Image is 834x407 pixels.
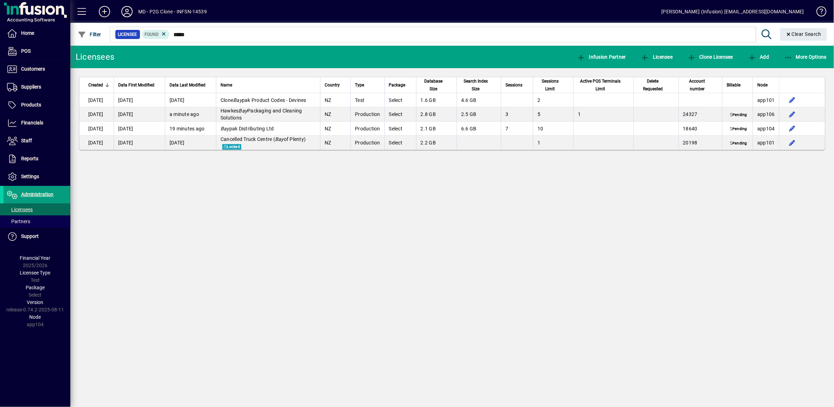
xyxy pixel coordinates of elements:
span: Version [27,299,44,305]
span: Type [355,81,364,89]
span: Locked [222,144,241,150]
span: Support [21,233,39,239]
span: Package [26,285,45,290]
span: Licensee Type [20,270,51,276]
span: Licensee [641,54,673,60]
span: Created [88,81,103,89]
span: Products [21,102,41,108]
span: Reports [21,156,38,161]
em: Bay [275,136,284,142]
a: Reports [4,150,70,168]
span: Billable [727,81,740,89]
a: Products [4,96,70,114]
div: [PERSON_NAME] (Infusion) [EMAIL_ADDRESS][DOMAIN_NAME] [662,6,804,17]
span: Licensees [7,207,33,212]
span: POS [21,48,31,54]
span: Staff [21,138,32,143]
div: Billable [727,81,749,89]
td: [DATE] [114,107,165,122]
em: Bay [221,126,229,131]
button: Edit [787,95,798,106]
span: Clone Licensee [687,54,733,60]
span: Delete Requested [638,77,668,93]
span: Active POS Terminals Limit [578,77,623,93]
span: Financial Year [20,255,51,261]
span: Found [145,32,159,37]
span: Account number [683,77,712,93]
td: Production [350,107,384,122]
a: Support [4,228,70,245]
em: Bay [239,108,248,114]
span: Data Last Modified [170,81,205,89]
em: Bay [233,97,242,103]
mat-chip: Found Status: Found [142,30,170,39]
td: 7 [501,122,533,136]
span: More Options [784,54,827,60]
td: Select [384,136,416,150]
a: Settings [4,168,70,186]
div: Data First Modified [118,81,161,89]
div: Licensees [76,51,114,63]
button: More Options [782,51,829,63]
td: 2.8 GB [416,107,457,122]
td: NZ [320,93,350,107]
td: 2.1 GB [416,122,457,136]
td: 20198 [679,136,722,150]
td: 3 [501,107,533,122]
span: Name [221,81,232,89]
td: 10 [533,122,573,136]
td: Select [384,107,416,122]
div: Active POS Terminals Limit [578,77,629,93]
td: [DATE] [79,107,114,122]
span: Hawkes Packaging and Cleaning Solutions [221,108,302,121]
span: Licensee [118,31,137,38]
div: Search Index Size [461,77,497,93]
span: Pending [728,141,749,146]
span: Country [325,81,340,89]
button: Profile [116,5,138,18]
td: 1 [573,107,633,122]
td: Production [350,122,384,136]
span: Administration [21,192,53,197]
span: Pending [728,112,749,118]
span: Home [21,30,34,36]
td: 1.6 GB [416,93,457,107]
td: [DATE] [79,122,114,136]
span: Infusion Partner [577,54,626,60]
div: Delete Requested [638,77,674,93]
a: Customers [4,60,70,78]
td: NZ [320,122,350,136]
button: Clear [780,28,827,41]
span: Cancelled Truck Centre ( of Plenty) [221,136,306,142]
td: [DATE] [165,93,216,107]
span: Search Index Size [461,77,490,93]
td: NZ [320,136,350,150]
button: Infusion Partner [575,51,628,63]
td: 18640 [679,122,722,136]
td: Select [384,93,416,107]
span: app101.prod.infusionbusinesssoftware.com [757,140,775,146]
td: 1 [533,136,573,150]
div: Sessions Limit [537,77,569,93]
span: Node [30,314,41,320]
a: Partners [4,215,70,227]
td: a minute ago [165,107,216,122]
a: Knowledge Base [811,1,825,24]
span: Suppliers [21,84,41,90]
td: 2.2 GB [416,136,457,150]
span: Sessions [505,81,522,89]
span: Clone pak Product Codes - Devines [221,97,306,103]
span: app106.prod.infusionbusinesssoftware.com [757,111,775,117]
span: app104.prod.infusionbusinesssoftware.com [757,126,775,131]
span: Partners [7,219,30,224]
button: Add [746,51,771,63]
td: [DATE] [114,122,165,136]
div: Name [221,81,316,89]
button: Clone Licensee [686,51,735,63]
button: Filter [76,28,103,41]
button: Edit [787,123,798,134]
div: Created [88,81,109,89]
button: Edit [787,137,798,148]
span: pak Distributing Ltd [221,126,274,131]
td: [DATE] [114,93,165,107]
